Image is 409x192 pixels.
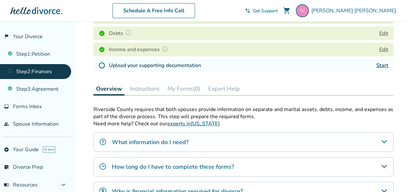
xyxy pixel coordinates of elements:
h4: Income and expenses [109,45,170,54]
button: My Forms(0) [165,82,203,95]
div: How long do I have to complete these forms? [93,157,393,176]
span: AI beta [43,146,55,153]
h4: Debts [109,29,134,38]
h4: Upload your supporting documentation [109,62,201,69]
a: Start [376,62,388,69]
button: Expert Help [206,82,242,95]
span: shopping_cart [283,7,291,15]
span: Get Support [253,8,278,14]
img: Completed [99,46,105,53]
img: Question Mark [125,29,132,36]
button: Edit [379,46,388,53]
h4: What information do I need? [112,138,188,146]
div: What information do I need? [93,132,393,152]
h4: How long do I have to complete these forms? [112,163,234,171]
a: Schedule A Free Info Call [113,3,195,18]
button: Edit [379,29,388,37]
span: Resources [4,181,38,188]
img: How long do I have to complete these forms? [99,163,107,170]
span: explore [4,147,9,152]
span: expand_more [59,181,67,189]
span: menu_book [4,182,9,187]
span: people [4,121,9,127]
span: [PERSON_NAME] [PERSON_NAME] [311,7,399,14]
img: Question Mark [162,46,168,52]
img: Not Started [99,62,105,69]
span: phone_in_talk [245,8,250,13]
iframe: Chat Widget [377,161,409,192]
a: experts in[US_STATE] [167,120,220,127]
span: list_alt_check [4,164,9,170]
button: Overview [93,82,124,96]
a: phone_in_talkGet Support [245,8,278,14]
span: inbox [4,104,9,109]
img: Completed [99,30,105,37]
img: toddjconger@gmail.com [296,4,309,17]
span: Forms Inbox [13,103,42,110]
span: flag_2 [4,34,9,39]
p: Riverside County requires that both spouses provide information on separate and marital assets, d... [93,106,393,120]
button: Instructions [127,82,162,95]
img: What information do I need? [99,138,107,146]
p: Need more help? Check out our . [93,120,393,127]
